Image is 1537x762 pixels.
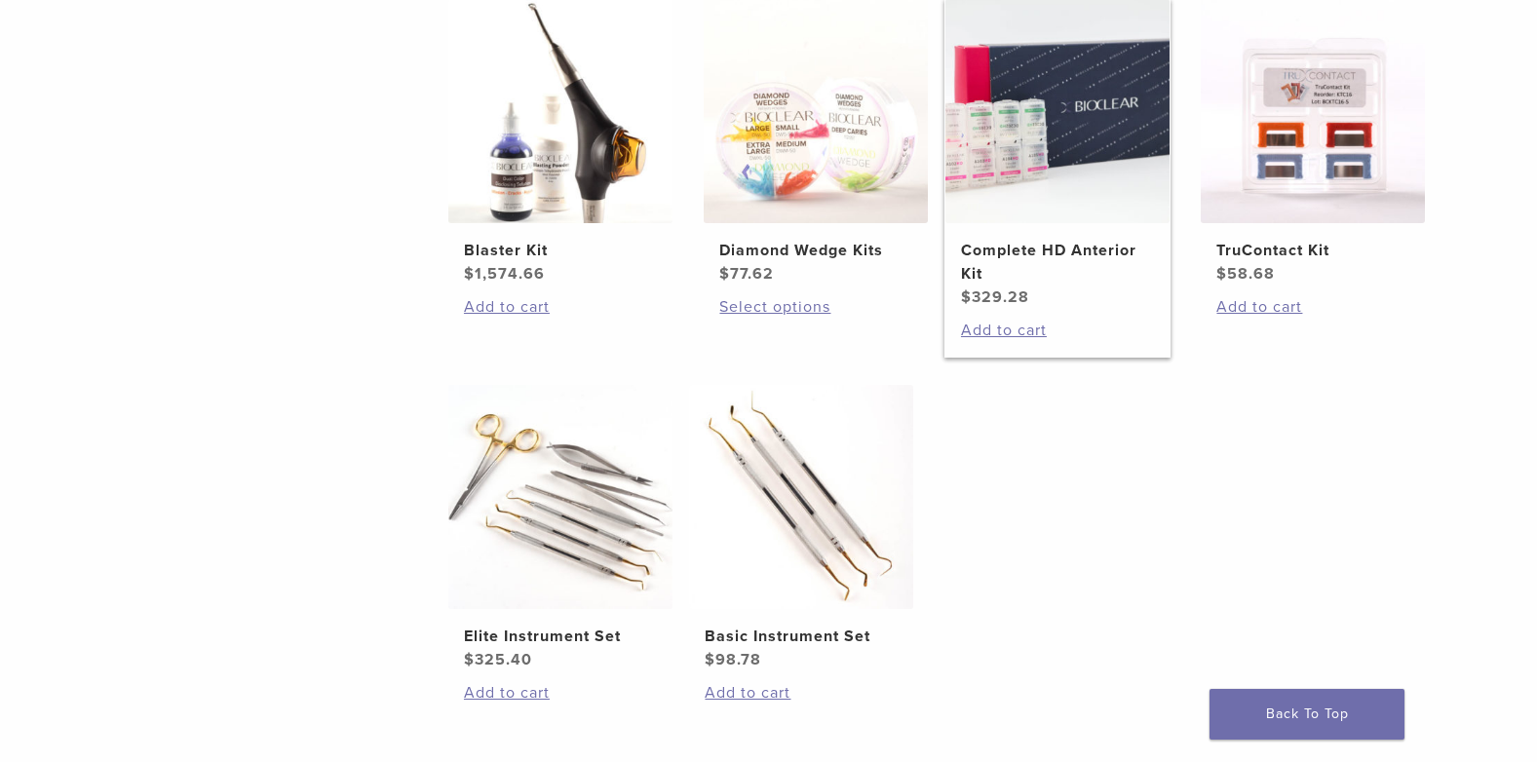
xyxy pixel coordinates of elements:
span: $ [464,650,475,669]
h2: Basic Instrument Set [705,625,898,648]
a: Add to cart: “TruContact Kit” [1216,295,1409,319]
a: Basic Instrument SetBasic Instrument Set $98.78 [688,385,915,671]
a: Back To Top [1210,689,1404,740]
img: Basic Instrument Set [689,385,913,609]
span: $ [705,650,715,669]
bdi: 98.78 [705,650,761,669]
a: Elite Instrument SetElite Instrument Set $325.40 [447,385,674,671]
h2: Elite Instrument Set [464,625,657,648]
h2: Complete HD Anterior Kit [961,239,1154,286]
a: Add to cart: “Basic Instrument Set” [705,681,898,705]
bdi: 58.68 [1216,264,1275,284]
bdi: 329.28 [961,287,1029,307]
a: Add to cart: “Complete HD Anterior Kit” [961,319,1154,342]
a: Select options for “Diamond Wedge Kits” [719,295,912,319]
a: Add to cart: “Elite Instrument Set” [464,681,657,705]
span: $ [464,264,475,284]
bdi: 325.40 [464,650,532,669]
a: Add to cart: “Blaster Kit” [464,295,657,319]
span: $ [961,287,972,307]
h2: Diamond Wedge Kits [719,239,912,262]
h2: TruContact Kit [1216,239,1409,262]
span: $ [719,264,730,284]
h2: Blaster Kit [464,239,657,262]
span: $ [1216,264,1227,284]
bdi: 77.62 [719,264,774,284]
bdi: 1,574.66 [464,264,545,284]
img: Elite Instrument Set [448,385,672,609]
